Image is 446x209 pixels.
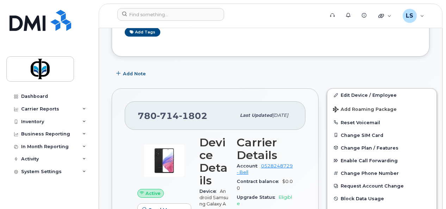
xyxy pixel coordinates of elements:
span: Last updated [240,113,272,118]
button: Add Note [112,67,152,80]
h3: Carrier Details [237,136,293,161]
a: Add tags [125,28,160,37]
span: Active [145,190,161,197]
span: Add Note [123,70,146,77]
span: 714 [157,110,179,121]
span: LS [406,12,413,20]
span: Contract balance [237,179,282,184]
input: Find something... [117,8,224,21]
span: 780 [138,110,207,121]
span: Upgrade Status [237,195,279,200]
button: Change Phone Number [327,167,436,179]
span: [DATE] [272,113,288,118]
span: Enable Call Forwarding [341,158,398,163]
button: Enable Call Forwarding [327,154,436,167]
span: Add Roaming Package [333,107,397,113]
span: $0.00 [237,179,293,190]
span: 1802 [179,110,207,121]
button: Change SIM Card [327,129,436,141]
a: 0528248729 - Bell [237,163,293,175]
button: Reset Voicemail [327,116,436,129]
button: Add Roaming Package [327,102,436,116]
span: Account [237,163,261,169]
button: Block Data Usage [327,192,436,205]
div: Quicklinks [373,9,396,23]
button: Request Account Change [327,179,436,192]
img: image20231002-3703462-kjv75p.jpeg [143,140,185,182]
button: Change Plan / Features [327,141,436,154]
h3: Device Details [199,136,228,187]
span: Change Plan / Features [341,145,398,150]
span: Device [199,189,220,194]
div: Luciann Sacrey [398,9,429,23]
a: Edit Device / Employee [327,89,436,101]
